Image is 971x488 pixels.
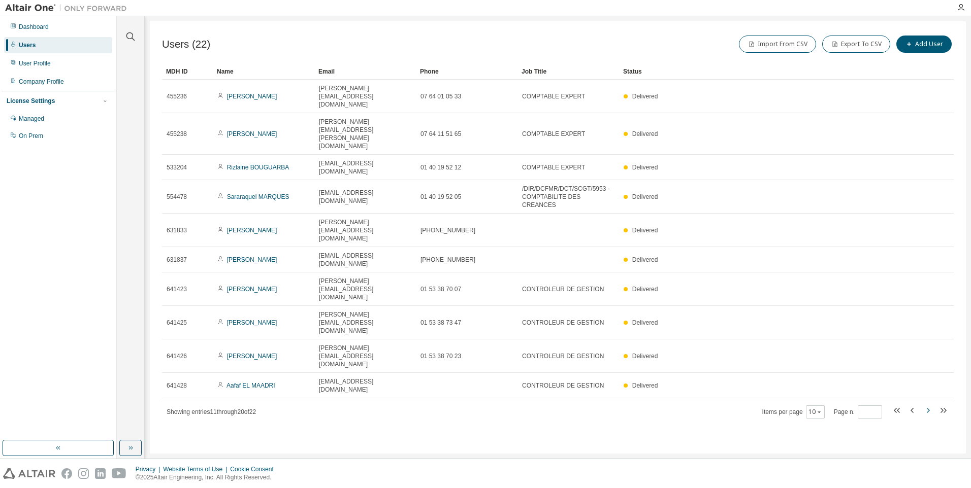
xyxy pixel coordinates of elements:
[522,92,585,100] span: COMPTABLE EXPERT
[632,93,658,100] span: Delivered
[420,319,461,327] span: 01 53 38 73 47
[632,256,658,263] span: Delivered
[632,130,658,137] span: Delivered
[61,468,72,479] img: facebook.svg
[319,310,411,335] span: [PERSON_NAME][EMAIL_ADDRESS][DOMAIN_NAME]
[227,227,277,234] a: [PERSON_NAME]
[227,130,277,137] a: [PERSON_NAME]
[522,130,585,138] span: COMPTABLE EXPERT
[217,63,310,80] div: Name
[632,193,658,200] span: Delivered
[167,130,187,138] span: 455238
[95,468,106,479] img: linkedin.svg
[420,130,461,138] span: 07 64 11 51 65
[167,226,187,234] span: 631833
[136,465,163,473] div: Privacy
[3,468,55,479] img: altair_logo.svg
[19,59,51,67] div: User Profile
[319,344,411,368] span: [PERSON_NAME][EMAIL_ADDRESS][DOMAIN_NAME]
[227,319,277,326] a: [PERSON_NAME]
[227,193,289,200] a: Sararaquel MARQUES
[420,352,461,360] span: 01 53 38 70 23
[319,159,411,176] span: [EMAIL_ADDRESS][DOMAIN_NAME]
[420,193,461,201] span: 01 40 19 52 05
[19,132,43,140] div: On Prem
[227,353,277,360] a: [PERSON_NAME]
[522,285,604,293] span: CONTROLEUR DE GESTION
[167,285,187,293] span: 641423
[632,227,658,234] span: Delivered
[632,382,658,389] span: Delivered
[167,408,256,415] span: Showing entries 11 through 20 of 22
[19,78,64,86] div: Company Profile
[632,164,658,171] span: Delivered
[420,92,461,100] span: 07 64 01 05 33
[167,163,187,171] span: 533204
[319,189,411,205] span: [EMAIL_ADDRESS][DOMAIN_NAME]
[78,468,89,479] img: instagram.svg
[420,163,461,171] span: 01 40 19 52 12
[319,277,411,301] span: [PERSON_NAME][EMAIL_ADDRESS][DOMAIN_NAME]
[420,63,513,80] div: Phone
[167,319,187,327] span: 641425
[739,36,816,53] button: Import From CSV
[632,286,658,293] span: Delivered
[522,381,604,390] span: CONTROLEUR DE GESTION
[167,352,187,360] span: 641426
[623,63,901,80] div: Status
[227,256,277,263] a: [PERSON_NAME]
[522,319,604,327] span: CONTROLEUR DE GESTION
[167,193,187,201] span: 554478
[522,352,604,360] span: CONTROLEUR DE GESTION
[522,185,614,209] span: /DIR/DCFMR/DCT/SCGT/5953 - COMPTABILITE DES CREANCES
[522,63,615,80] div: Job Title
[230,465,279,473] div: Cookie Consent
[834,405,882,419] span: Page n.
[226,382,275,389] a: Aafaf EL MAADRI
[822,36,890,53] button: Export To CSV
[7,97,55,105] div: License Settings
[163,465,230,473] div: Website Terms of Use
[162,39,210,50] span: Users (22)
[166,63,209,80] div: MDH ID
[318,63,412,80] div: Email
[19,23,49,31] div: Dashboard
[319,84,411,109] span: [PERSON_NAME][EMAIL_ADDRESS][DOMAIN_NAME]
[167,381,187,390] span: 641428
[227,286,277,293] a: [PERSON_NAME]
[762,405,825,419] span: Items per page
[632,319,658,326] span: Delivered
[167,92,187,100] span: 455236
[227,93,277,100] a: [PERSON_NAME]
[19,115,44,123] div: Managed
[112,468,126,479] img: youtube.svg
[136,473,280,482] p: © 2025 Altair Engineering, Inc. All Rights Reserved.
[319,377,411,394] span: [EMAIL_ADDRESS][DOMAIN_NAME]
[319,252,411,268] span: [EMAIL_ADDRESS][DOMAIN_NAME]
[319,118,411,150] span: [PERSON_NAME][EMAIL_ADDRESS][PERSON_NAME][DOMAIN_NAME]
[522,163,585,171] span: COMPTABLE EXPERT
[420,256,475,264] span: [PHONE_NUMBER]
[420,226,475,234] span: [PHONE_NUMBER]
[896,36,952,53] button: Add User
[5,3,132,13] img: Altair One
[319,218,411,242] span: [PERSON_NAME][EMAIL_ADDRESS][DOMAIN_NAME]
[808,408,822,416] button: 10
[227,164,289,171] a: Rizlaine BOUGUARBA
[167,256,187,264] span: 631837
[19,41,36,49] div: Users
[420,285,461,293] span: 01 53 38 70 07
[632,353,658,360] span: Delivered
